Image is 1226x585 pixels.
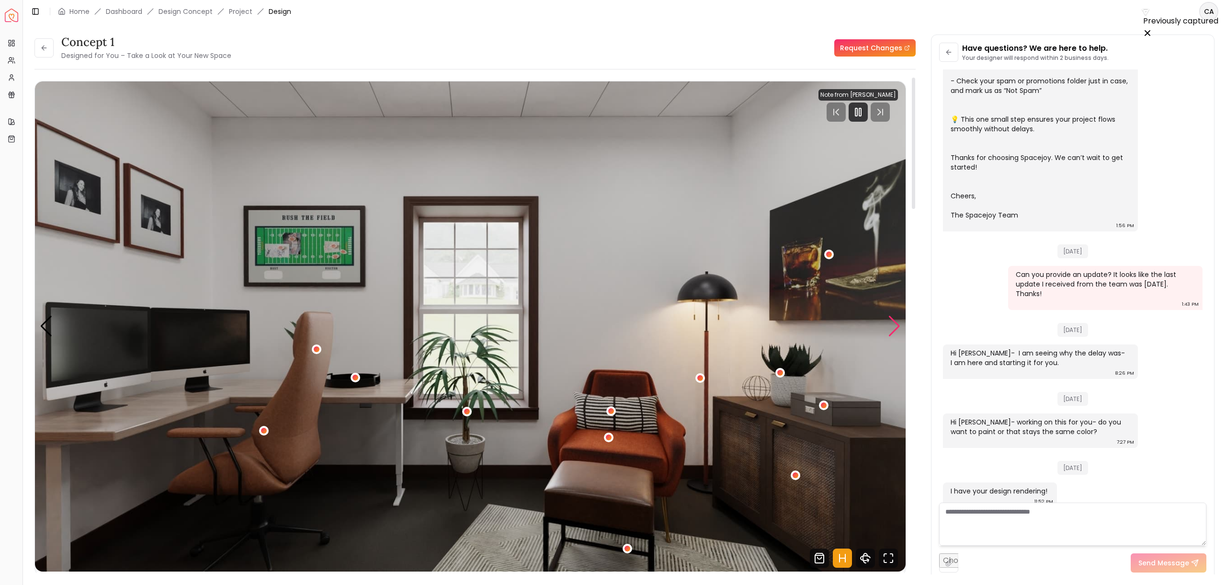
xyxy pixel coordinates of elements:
h3: concept 1 [61,34,231,50]
nav: breadcrumb [58,7,291,16]
svg: 360 View [856,549,875,568]
div: Hi [PERSON_NAME]- I am seeing why the delay was- I am here and starting it for you. [951,348,1128,367]
li: Design Concept [159,7,213,16]
span: Design [269,7,291,16]
p: Have questions? We are here to help. [962,43,1109,54]
span: CA [1200,3,1217,20]
div: Previous slide [40,316,53,337]
span: [DATE] [1057,461,1088,475]
svg: Pause [852,106,864,118]
div: Next slide [888,316,901,337]
a: Spacejoy [5,9,18,22]
div: Can you provide an update? It looks like the last update I received from the team was [DATE]. Tha... [1016,270,1193,298]
div: 8:26 PM [1115,368,1134,378]
span: [DATE] [1057,244,1088,258]
div: Carousel [35,81,906,572]
div: 1:56 PM [1116,221,1134,230]
a: Project [229,7,252,16]
div: I have your design rendering! [951,486,1047,496]
div: 11:52 PM [1034,497,1053,506]
a: Dashboard [106,7,142,16]
svg: Shop Products from this design [810,549,829,568]
img: Spacejoy Logo [5,9,18,22]
div: 7:27 PM [1117,437,1134,447]
button: CA [1199,2,1218,21]
div: Hi [PERSON_NAME]- working on this for you- do you want to paint or that stays the same color? [951,417,1128,436]
img: Design Render 2 [35,81,906,572]
svg: Fullscreen [879,549,898,568]
span: [DATE] [1057,392,1088,406]
p: Your designer will respond within 2 business days. [962,54,1109,62]
small: Designed for You – Take a Look at Your New Space [61,51,231,60]
div: 2 / 4 [35,81,906,572]
div: Note from [PERSON_NAME] [818,89,898,101]
svg: Hotspots Toggle [833,549,852,568]
span: [DATE] [1057,323,1088,337]
a: Request Changes [834,39,916,57]
div: 1:43 PM [1182,299,1199,309]
a: Home [69,7,90,16]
